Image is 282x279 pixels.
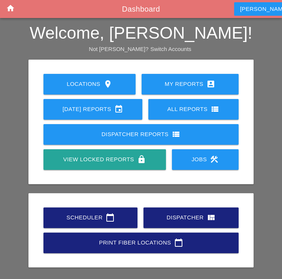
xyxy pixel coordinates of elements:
[154,79,227,88] div: My Reports
[89,46,148,52] span: Not [PERSON_NAME]?
[6,4,15,13] i: home
[55,79,124,88] div: Locations
[155,213,227,222] div: Dispatcher
[174,238,183,247] i: calendar_today
[55,238,227,247] div: Print Fiber Locations
[148,99,239,120] a: All Reports
[43,207,137,228] a: Scheduler
[160,105,227,114] div: All Reports
[106,213,115,222] i: calendar_today
[114,105,123,114] i: event
[55,213,125,222] div: Scheduler
[43,124,239,145] a: Dispatcher Reports
[55,130,227,139] div: Dispatcher Reports
[142,74,239,94] a: My Reports
[103,79,112,88] i: location_on
[43,99,142,120] a: [DATE] Reports
[207,213,216,222] i: view_quilt
[55,105,130,114] div: [DATE] Reports
[43,149,166,170] a: View Locked Reports
[172,130,181,139] i: view_list
[122,5,160,13] span: Dashboard
[137,155,146,164] i: lock
[206,79,215,88] i: account_box
[143,207,239,228] a: Dispatcher
[210,105,219,114] i: view_list
[55,155,154,164] div: View Locked Reports
[172,149,239,170] a: Jobs
[184,155,227,164] div: Jobs
[43,74,136,94] a: Locations
[151,46,191,52] a: Switch Accounts
[210,155,219,164] i: construction
[43,232,239,253] a: Print Fiber Locations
